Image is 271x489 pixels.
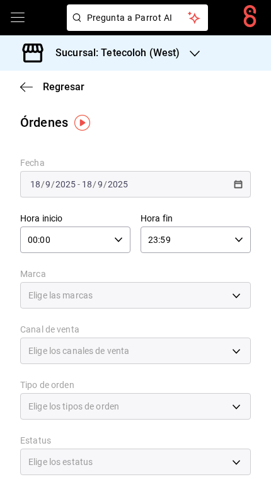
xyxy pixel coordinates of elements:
span: Elige los canales de venta [28,345,129,357]
img: Tooltip marker [74,115,90,131]
input: -- [45,179,51,189]
label: Marca [20,269,251,278]
label: Hora inicio [20,214,130,223]
input: ---- [55,179,76,189]
span: / [51,179,55,189]
span: Elige los estatus [28,456,93,468]
input: -- [81,179,93,189]
span: - [78,179,80,189]
button: open drawer [10,10,25,25]
label: Tipo de orden [20,380,251,389]
input: -- [97,179,103,189]
span: / [93,179,96,189]
label: Hora fin [141,214,251,223]
label: Estatus [20,436,251,445]
button: Pregunta a Parrot AI [67,4,208,31]
span: Regresar [43,81,84,93]
input: ---- [107,179,129,189]
label: Canal de venta [20,325,251,334]
label: Fecha [20,158,251,167]
span: Pregunta a Parrot AI [87,11,188,25]
h3: Sucursal: Tetecoloh (West) [45,45,180,61]
span: / [103,179,107,189]
input: -- [30,179,41,189]
div: Órdenes [20,113,68,132]
span: Elige las marcas [28,289,93,302]
span: / [41,179,45,189]
button: Regresar [20,81,84,93]
span: Elige los tipos de orden [28,400,119,413]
